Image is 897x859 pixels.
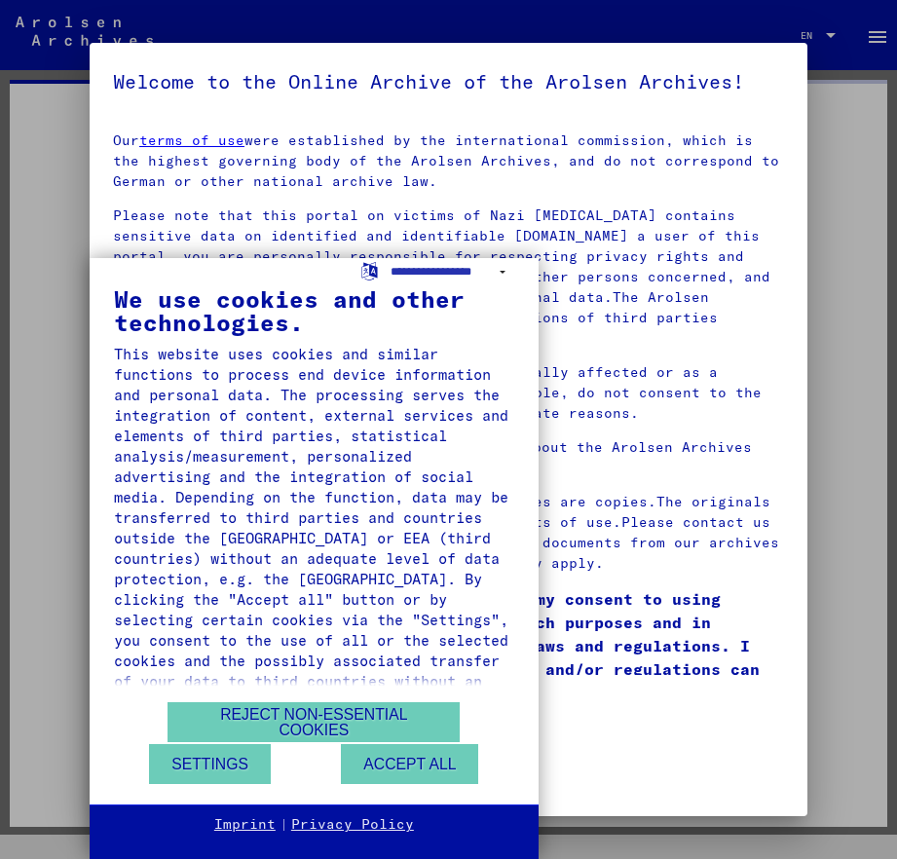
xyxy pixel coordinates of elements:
[149,744,271,784] button: Settings
[114,287,514,334] div: We use cookies and other technologies.
[341,744,478,784] button: Accept all
[168,702,460,742] button: Reject non-essential cookies
[114,344,514,712] div: This website uses cookies and similar functions to process end device information and personal da...
[214,815,276,835] a: Imprint
[291,815,414,835] a: Privacy Policy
